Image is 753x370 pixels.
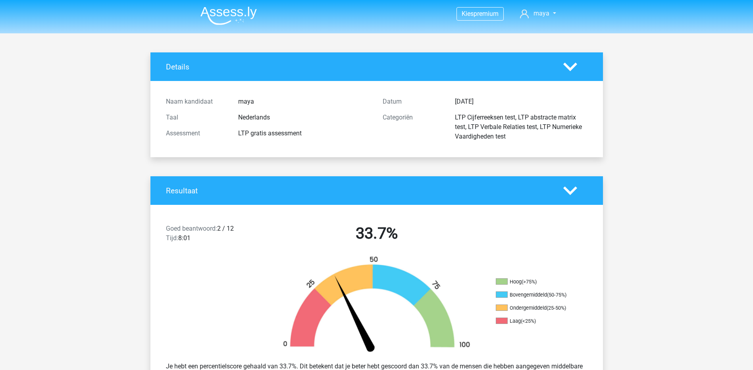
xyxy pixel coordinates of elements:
span: Tijd: [166,234,178,242]
h4: Details [166,62,551,71]
div: 2 / 12 8:01 [160,224,268,246]
div: Taal [160,113,232,122]
a: maya [517,9,559,18]
a: Kiespremium [457,8,503,19]
li: Ondergemiddeld [496,304,575,312]
div: LTP gratis assessment [232,129,377,138]
img: Assessly [200,6,257,25]
div: Assessment [160,129,232,138]
li: Laag [496,318,575,325]
div: Categoriën [377,113,449,141]
div: (<25%) [521,318,536,324]
span: maya [533,10,549,17]
div: LTP Cijferreeksen test, LTP abstracte matrix test, LTP Verbale Relaties test, LTP Numerieke Vaard... [449,113,593,141]
img: 34.f45c3573b1f5.png [270,256,484,355]
div: (25-50%) [547,305,566,311]
div: (>75%) [522,279,537,285]
div: Datum [377,97,449,106]
div: [DATE] [449,97,593,106]
div: Nederlands [232,113,377,122]
span: premium [474,10,499,17]
h4: Resultaat [166,186,551,195]
span: Kies [462,10,474,17]
div: Naam kandidaat [160,97,232,106]
div: maya [232,97,377,106]
div: (50-75%) [547,292,566,298]
span: Goed beantwoord: [166,225,217,232]
li: Hoog [496,278,575,285]
h2: 33.7% [274,224,479,243]
li: Bovengemiddeld [496,291,575,299]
